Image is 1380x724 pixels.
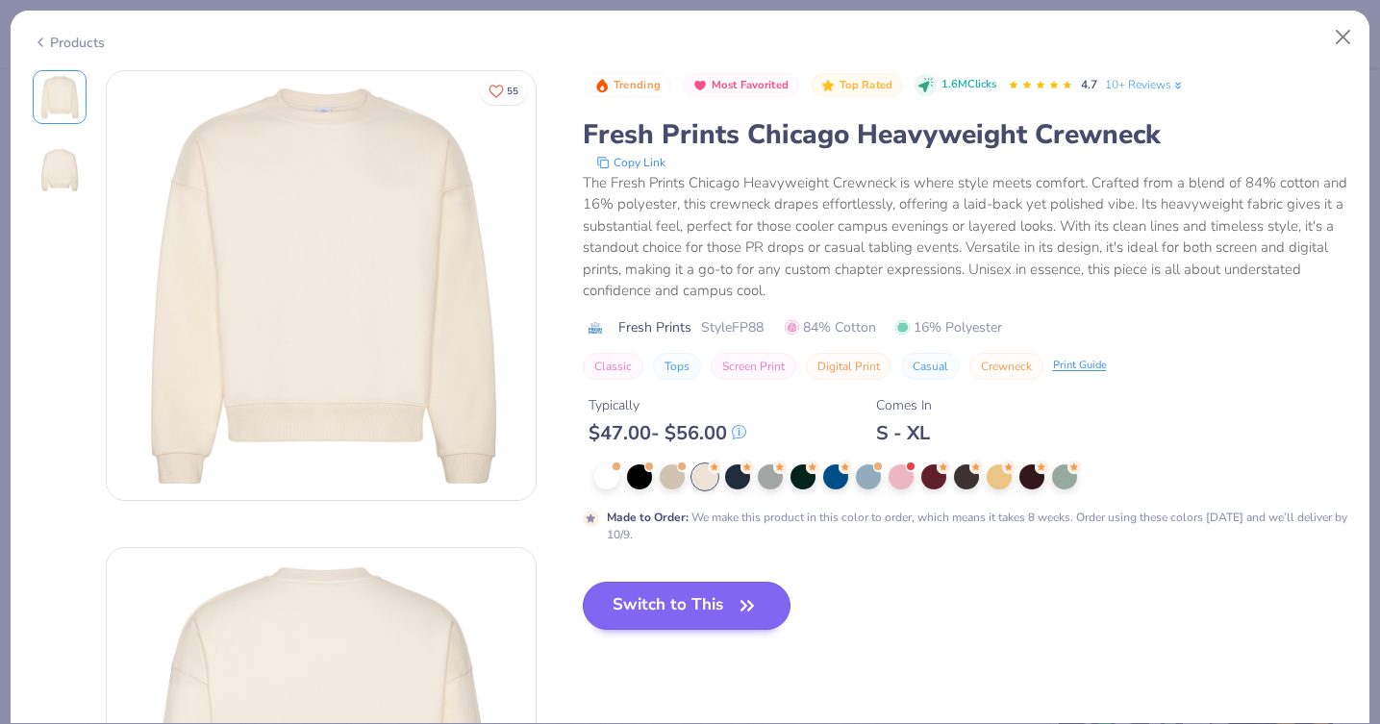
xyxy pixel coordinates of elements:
div: Products [33,33,105,53]
button: Badge Button [811,73,903,98]
img: Front [107,71,536,500]
div: Print Guide [1053,358,1107,374]
img: Most Favorited sort [692,78,708,93]
button: copy to clipboard [590,153,671,172]
span: 4.7 [1081,77,1097,92]
div: Fresh Prints Chicago Heavyweight Crewneck [583,116,1348,153]
img: brand logo [583,320,609,336]
button: Screen Print [711,353,796,380]
button: Close [1325,19,1362,56]
button: Casual [901,353,960,380]
button: Digital Print [806,353,891,380]
button: Badge Button [585,73,671,98]
button: Badge Button [683,73,799,98]
div: $ 47.00 - $ 56.00 [589,421,746,445]
span: Style FP88 [701,317,764,337]
img: Top Rated sort [820,78,836,93]
div: Comes In [876,395,932,415]
strong: Made to Order : [607,510,689,525]
img: Front [37,74,83,120]
div: Typically [589,395,746,415]
span: 16% Polyester [895,317,1002,337]
button: Switch to This [583,582,791,630]
span: Fresh Prints [618,317,691,337]
button: Crewneck [969,353,1043,380]
button: Like [480,77,527,105]
img: Back [37,147,83,193]
span: Top Rated [840,80,893,90]
div: We make this product in this color to order, which means it takes 8 weeks. Order using these colo... [607,509,1348,543]
span: Trending [614,80,661,90]
button: Classic [583,353,643,380]
a: 10+ Reviews [1105,76,1185,93]
img: Trending sort [594,78,610,93]
span: 1.6M Clicks [941,77,996,93]
span: Most Favorited [712,80,789,90]
div: S - XL [876,421,932,445]
div: The Fresh Prints Chicago Heavyweight Crewneck is where style meets comfort. Crafted from a blend ... [583,172,1348,302]
div: 4.7 Stars [1008,70,1073,101]
button: Tops [653,353,701,380]
span: 55 [507,87,518,96]
span: 84% Cotton [785,317,876,337]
